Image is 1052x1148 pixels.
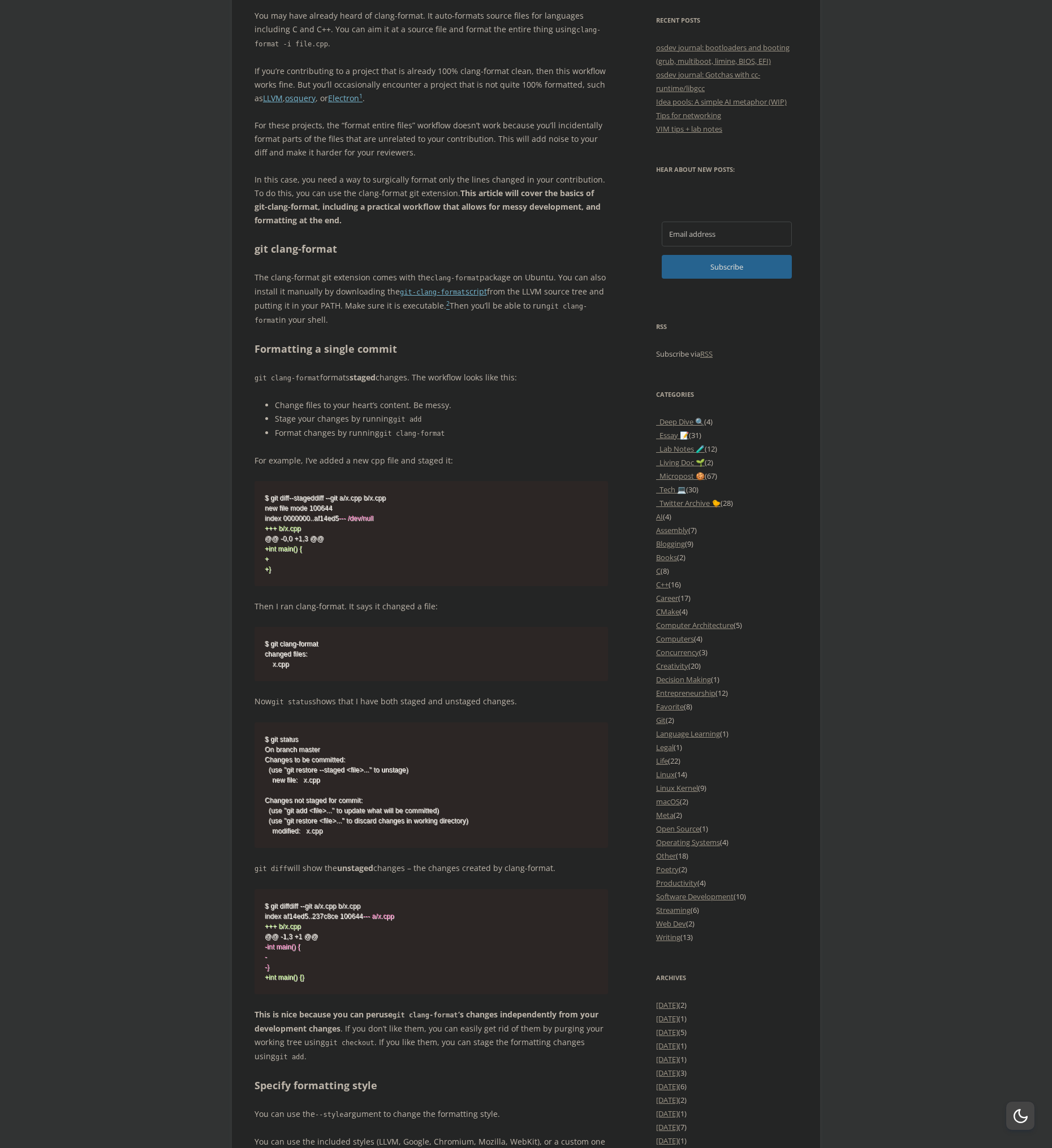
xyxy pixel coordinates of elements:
span: + [265,555,269,563]
a: Writing [656,932,680,942]
li: (18) [656,849,797,863]
span: - [265,953,267,961]
code: diff --git a/x.cpp b/x.cpp index af14ed5..237c8ce 100644 [265,901,598,982]
a: Git [656,715,666,725]
li: (20) [656,659,797,673]
code: git clang-format [255,374,320,382]
li: (5) [656,1025,797,1039]
a: Legal [656,742,674,752]
a: _Deep Dive 🔍 [656,417,704,427]
p: You may have already heard of clang-format. It auto-formats source files for languages including ... [255,9,608,51]
a: Decision Making [656,674,711,685]
p: Now shows that I have both staged and unstaged changes. [255,695,608,709]
a: Other [656,851,676,861]
span: $ git diff [265,902,289,910]
p: . If you don’t like them, you can easily get rid of them by purging your working tree using . If ... [255,1008,608,1064]
a: _Essay 📝 [656,430,689,440]
a: Poetry [656,864,679,874]
li: (7) [656,523,797,537]
a: Entrepreneurship [656,688,715,698]
a: Streaming [656,905,691,915]
li: (1) [656,673,797,686]
code: git clang-format [380,430,445,437]
span: --- /dev/null [339,514,373,522]
span: +++ b/x.cpp [265,525,301,532]
input: Email address [662,222,792,246]
a: Favorite [656,701,684,712]
a: 1 [359,93,363,103]
sup: 1 [359,92,363,100]
li: (14) [656,768,797,781]
li: (9) [656,781,797,795]
a: [DATE] [656,1068,678,1078]
span: +int main() { [265,545,302,553]
li: (1) [656,1134,797,1147]
a: [DATE] [656,1013,678,1024]
li: (1) [656,822,797,835]
code: git diff [255,865,287,873]
li: (31) [656,428,797,442]
a: macOS [656,796,680,807]
code: --style [315,1111,344,1119]
a: Computers [656,634,694,644]
a: osquery [285,93,316,103]
span: --- a/x.cpp [363,912,394,920]
a: Career [656,593,678,603]
li: (2) [656,998,797,1012]
li: (9) [656,537,797,551]
a: osdev journal: Gotchas with cc-runtime/libgcc [656,70,760,93]
strong: This is nice because you can peruse ‘s changes independently from your development changes [255,1009,598,1034]
a: Productivity [656,878,697,888]
a: Linux Kernel [656,783,698,793]
a: [DATE] [656,1054,678,1064]
a: _Tech 💻 [656,484,686,495]
a: Language Learning [656,729,720,739]
a: Books [656,552,677,562]
code: git checkout [325,1039,374,1047]
li: (1) [656,1107,797,1120]
a: Linux [656,769,675,779]
li: (2) [656,1093,797,1107]
li: (4) [656,632,797,646]
li: Stage your changes by running [275,412,608,426]
p: In this case, you need a way to surgically format only the lines changed in your contribution. To... [255,173,608,227]
a: Software Development [656,891,734,902]
span: +} [265,565,271,573]
a: [DATE] [656,1081,678,1091]
a: [DATE] [656,1000,678,1010]
h3: Hear about new posts: [656,163,797,176]
a: Web Dev [656,919,686,929]
code: git add [275,1053,304,1061]
a: [DATE] [656,1041,678,1051]
li: (67) [656,469,797,483]
h3: Categories [656,388,797,401]
li: (6) [656,1080,797,1093]
p: Then I ran clang-format. It says it changed a file: [255,600,608,613]
span: +int main() {} [265,973,304,981]
code: git clang-format [255,302,587,324]
span: -int main() { [265,943,300,951]
code: clang-format [430,274,480,282]
span: --staged [289,494,314,502]
li: (8) [656,700,797,713]
a: Meta [656,810,674,820]
li: (22) [656,754,797,768]
li: (2) [656,713,797,727]
span: -} [265,963,269,971]
li: (3) [656,646,797,659]
li: (7) [656,1120,797,1134]
span: $ git diff [265,494,314,502]
p: You can use the argument to change the formatting style. [255,1107,608,1121]
a: _Micropost 🍪 [656,471,705,481]
a: RSS [700,349,713,359]
li: (8) [656,564,797,578]
a: _Twitter Archive 🐤 [656,498,721,508]
a: _Living Doc 🌱 [656,457,705,467]
a: _Lab Notes 🧪 [656,444,705,454]
a: Operating Systems [656,837,720,847]
p: will show the changes – the changes created by clang-format. [255,861,608,876]
li: (4) [656,876,797,890]
code: git-clang-format [400,288,465,296]
li: (2) [656,917,797,930]
span: @@ -1,3 +1 @@ [265,933,318,941]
